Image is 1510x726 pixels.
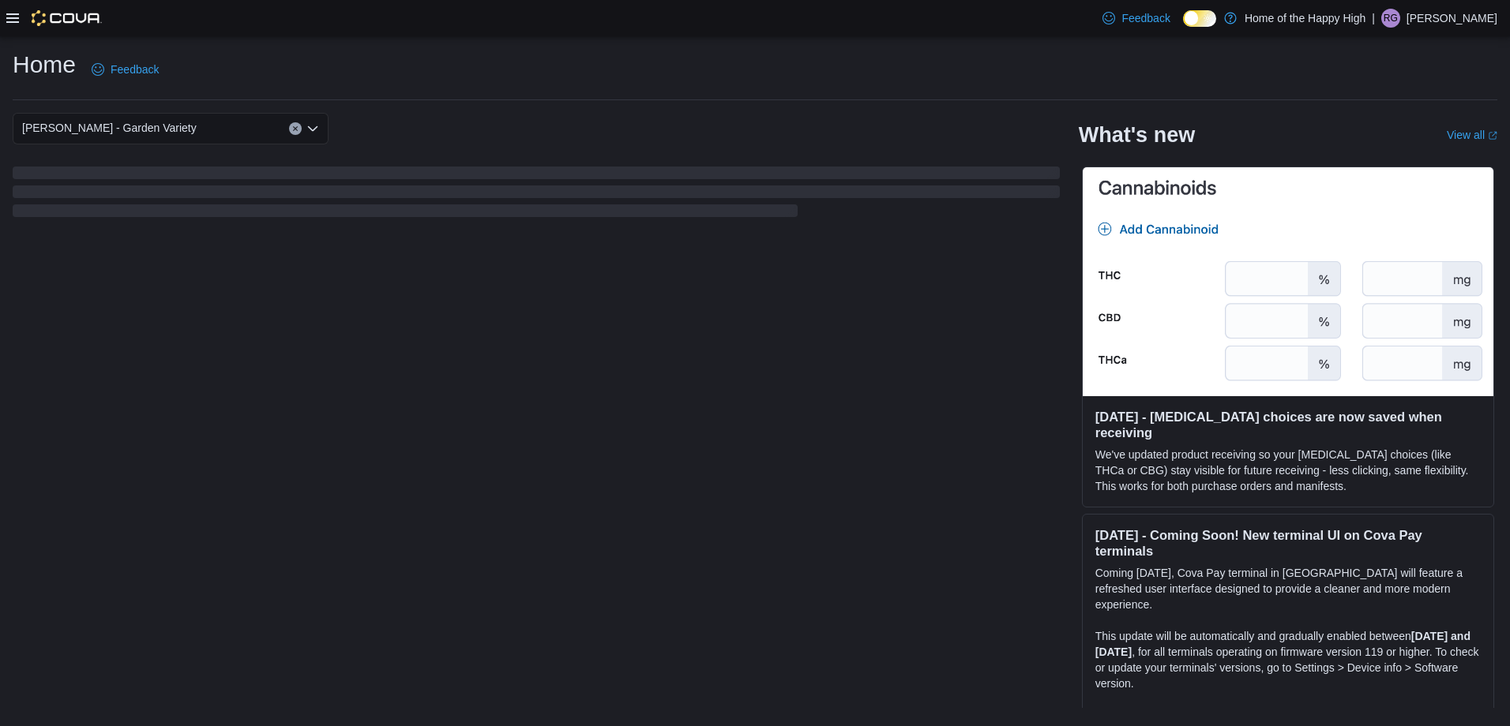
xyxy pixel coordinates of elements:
span: Feedback [1121,10,1170,26]
span: Dark Mode [1183,27,1184,28]
h3: [DATE] - Coming Soon! New terminal UI on Cova Pay terminals [1095,527,1481,559]
a: Feedback [1096,2,1176,34]
span: Feedback [111,62,159,77]
a: Feedback [85,54,165,85]
svg: External link [1488,131,1497,140]
input: Dark Mode [1183,10,1216,27]
button: Open list of options [306,122,319,135]
span: [PERSON_NAME] - Garden Variety [22,118,197,137]
p: Home of the Happy High [1245,9,1365,28]
p: | [1372,9,1375,28]
button: Clear input [289,122,302,135]
img: Cova [32,10,102,26]
p: Coming [DATE], Cova Pay terminal in [GEOGRAPHIC_DATA] will feature a refreshed user interface des... [1095,565,1481,612]
span: RG [1384,9,1398,28]
h3: [DATE] - [MEDICAL_DATA] choices are now saved when receiving [1095,409,1481,440]
div: Renee Grexton [1381,9,1400,28]
p: [PERSON_NAME] [1407,9,1497,28]
p: We've updated product receiving so your [MEDICAL_DATA] choices (like THCa or CBG) stay visible fo... [1095,447,1481,494]
span: Loading [13,170,1060,220]
h2: What's new [1079,122,1195,148]
p: This update will be automatically and gradually enabled between , for all terminals operating on ... [1095,628,1481,691]
h1: Home [13,49,76,80]
a: View allExternal link [1447,129,1497,141]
